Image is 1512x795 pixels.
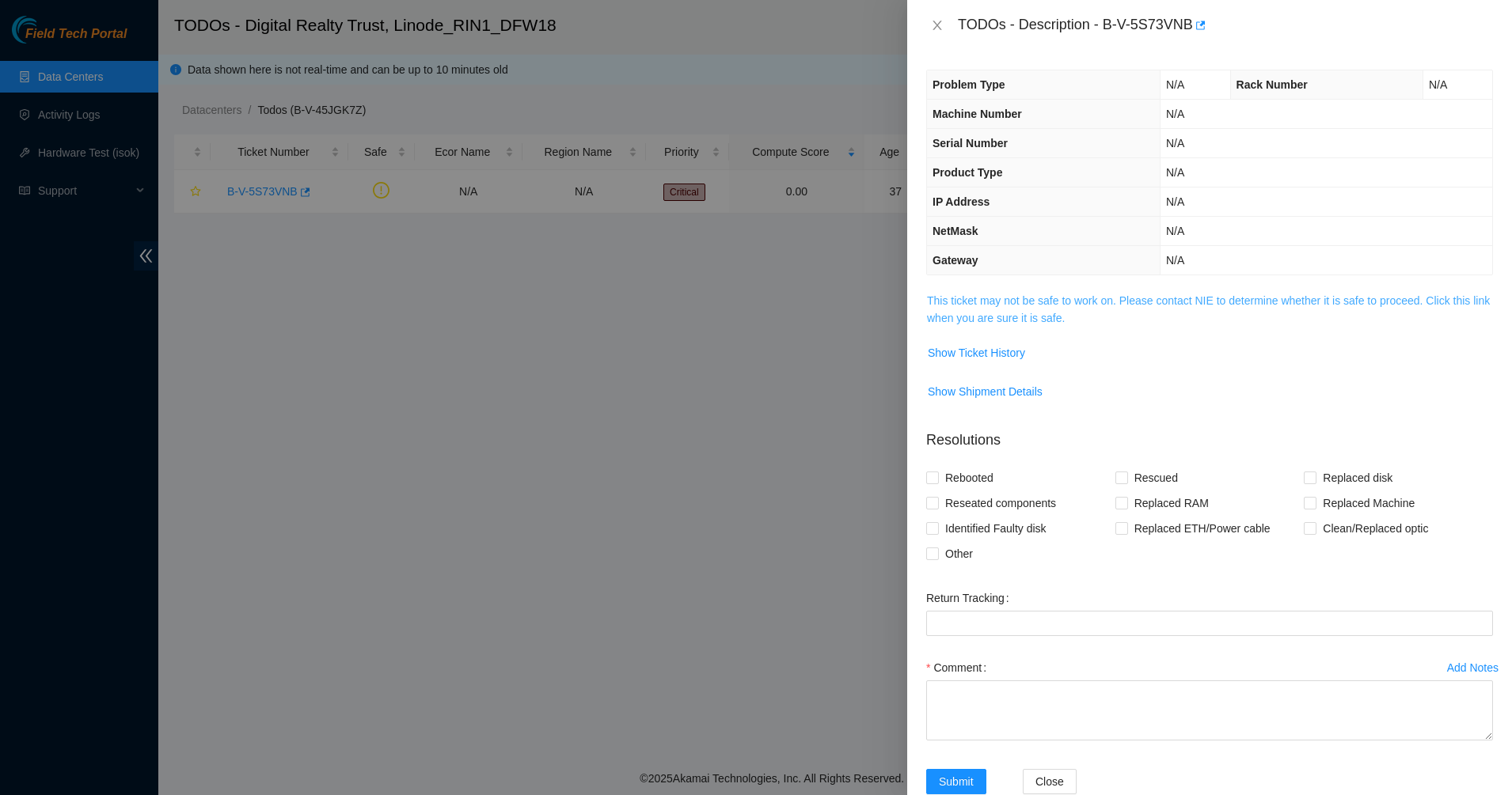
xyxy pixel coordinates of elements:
[931,19,944,32] span: close
[926,18,948,33] button: Close
[933,195,990,208] span: IP Address
[927,379,1043,404] button: Show Shipment Details
[1316,490,1421,516] span: Replaced Machine
[1128,490,1215,516] span: Replaced RAM
[1447,662,1499,673] div: Add Notes
[933,78,1005,91] span: Problem Type
[939,541,979,566] span: Other
[926,680,1493,740] textarea: Comment
[1128,516,1277,541] span: Replaced ETH/Power cable
[1316,516,1434,541] span: Clean/Replaced optic
[1429,78,1447,91] span: N/A
[933,137,1008,150] span: Serial Number
[1237,78,1308,91] span: Rack Number
[933,254,978,267] span: Gateway
[1023,769,1077,794] button: Close
[1035,773,1064,790] span: Close
[926,585,1016,611] label: Return Tracking
[958,13,1493,38] div: TODOs - Description - B-V-5S73VNB
[926,417,1493,451] p: Resolutions
[1166,166,1184,179] span: N/A
[1166,137,1184,150] span: N/A
[939,516,1053,541] span: Identified Faulty disk
[926,611,1493,636] input: Return Tracking
[1128,465,1184,490] span: Rescued
[1166,195,1184,208] span: N/A
[928,383,1043,400] span: Show Shipment Details
[927,294,1490,324] a: This ticket may not be safe to work on. Please contact NIE to determine whether it is safe to pro...
[939,465,1000,490] span: Rebooted
[939,773,974,790] span: Submit
[1166,78,1184,91] span: N/A
[927,340,1026,365] button: Show Ticket History
[1446,655,1499,680] button: Add Notes
[933,225,978,237] span: NetMask
[933,166,1002,179] span: Product Type
[1166,225,1184,237] span: N/A
[1316,465,1399,490] span: Replaced disk
[928,344,1025,362] span: Show Ticket History
[939,490,1062,516] span: Reseated components
[933,108,1022,120] span: Machine Number
[1166,108,1184,120] span: N/A
[926,655,993,680] label: Comment
[926,769,986,794] button: Submit
[1166,254,1184,267] span: N/A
